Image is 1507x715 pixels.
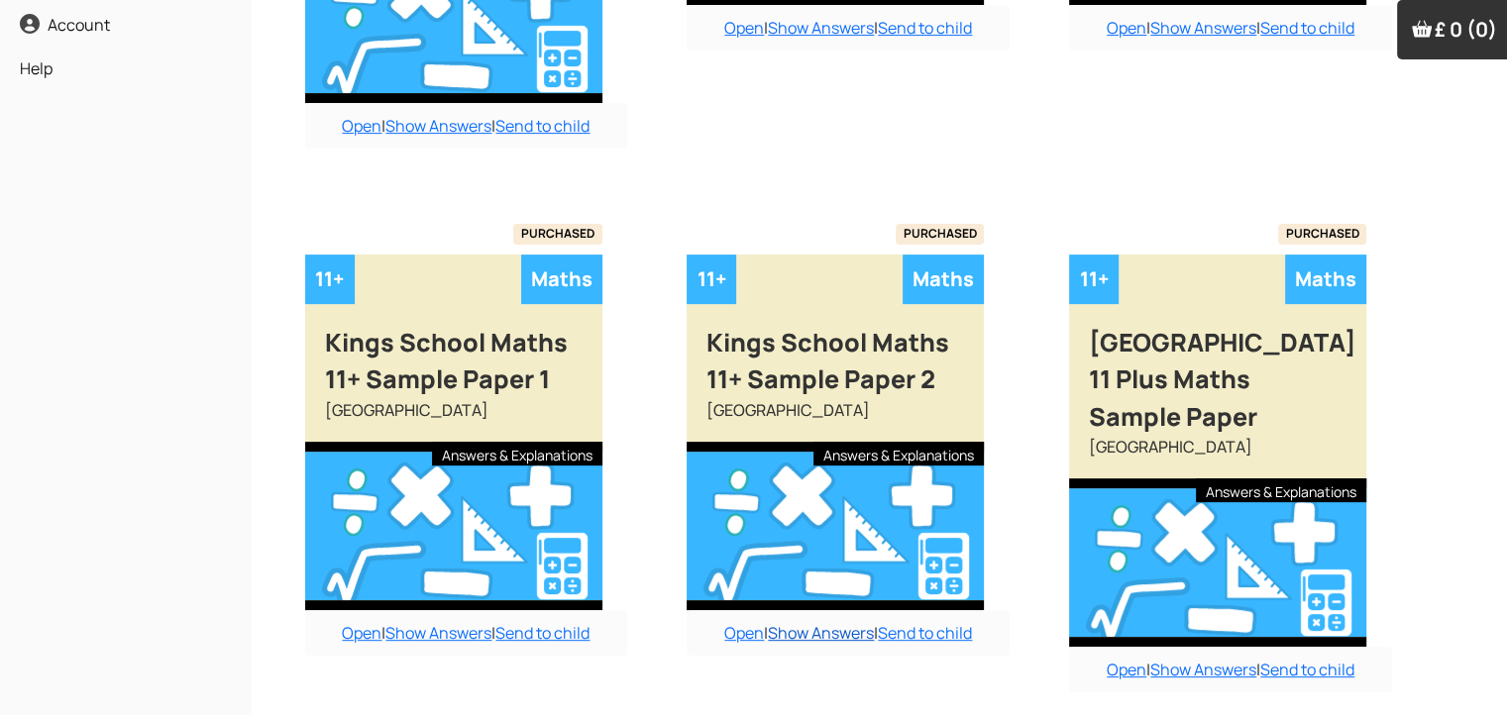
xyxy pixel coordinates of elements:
[1069,647,1392,692] div: | |
[1150,17,1256,39] a: Show Answers
[1260,659,1354,680] a: Send to child
[1150,659,1256,680] a: Show Answers
[342,115,381,137] a: Open
[521,255,602,304] div: Maths
[724,622,764,644] a: Open
[495,622,590,644] a: Send to child
[305,398,602,442] div: [GEOGRAPHIC_DATA]
[1412,19,1432,39] img: Your items in the shopping basket
[1069,304,1366,436] div: [GEOGRAPHIC_DATA] 11 Plus Maths Sample Paper
[15,51,237,85] a: Help
[1260,17,1354,39] a: Send to child
[305,304,602,398] div: Kings School Maths 11+ Sample Paper 1
[1069,5,1392,51] div: | |
[1196,478,1366,502] div: Answers & Explanations
[305,103,628,149] div: | |
[768,17,874,39] a: Show Answers
[687,5,1010,51] div: | |
[1435,16,1497,43] span: £ 0 (0)
[1278,224,1367,244] span: PURCHASED
[687,304,984,398] div: Kings School Maths 11+ Sample Paper 2
[342,622,381,644] a: Open
[1069,435,1366,478] div: [GEOGRAPHIC_DATA]
[1285,255,1366,304] div: Maths
[878,17,972,39] a: Send to child
[1107,659,1146,680] a: Open
[896,224,985,244] span: PURCHASED
[687,255,736,304] div: 11+
[432,442,602,465] div: Answers & Explanations
[513,224,602,244] span: PURCHASED
[768,622,874,644] a: Show Answers
[687,398,984,442] div: [GEOGRAPHIC_DATA]
[385,115,491,137] a: Show Answers
[15,8,237,42] a: Account
[878,622,972,644] a: Send to child
[687,610,1010,656] div: | |
[495,115,590,137] a: Send to child
[385,622,491,644] a: Show Answers
[305,255,355,304] div: 11+
[1107,17,1146,39] a: Open
[305,610,628,656] div: | |
[813,442,984,465] div: Answers & Explanations
[724,17,764,39] a: Open
[903,255,984,304] div: Maths
[1069,255,1119,304] div: 11+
